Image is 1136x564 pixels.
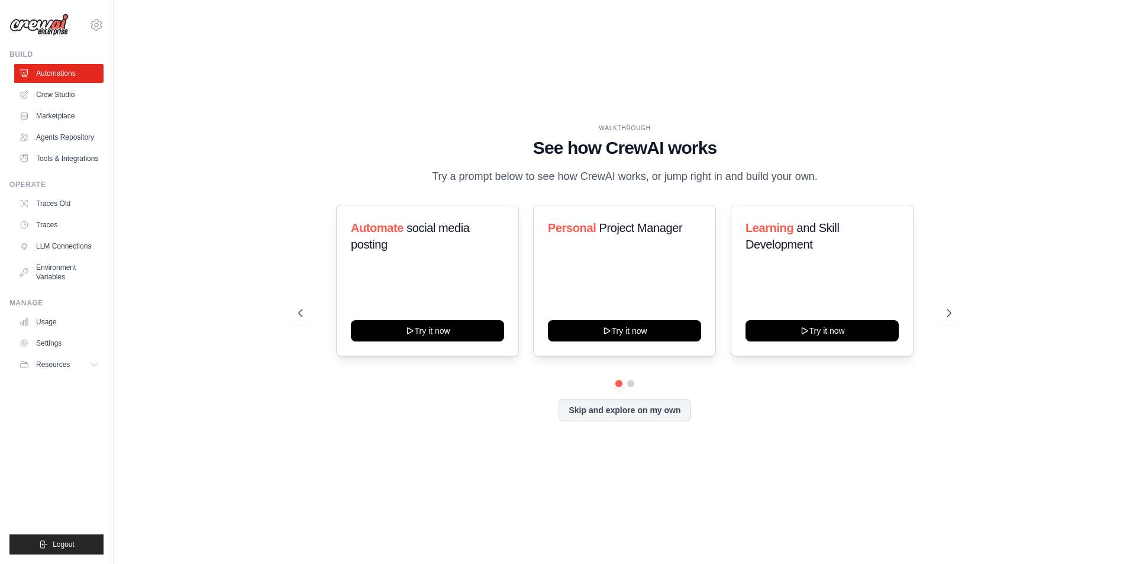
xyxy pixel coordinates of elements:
span: social media posting [351,221,470,251]
img: Logo [9,14,69,36]
a: Agents Repository [14,128,104,147]
a: Automations [14,64,104,83]
span: Learning [745,221,793,234]
button: Logout [9,534,104,555]
a: Usage [14,312,104,331]
div: WALKTHROUGH [298,124,951,133]
a: Settings [14,334,104,353]
a: Environment Variables [14,258,104,286]
button: Skip and explore on my own [559,399,690,421]
span: Automate [351,221,404,234]
p: Try a prompt below to see how CrewAI works, or jump right in and build your own. [426,168,824,185]
a: Crew Studio [14,85,104,104]
a: Tools & Integrations [14,149,104,168]
a: Marketplace [14,107,104,125]
a: Traces [14,215,104,234]
span: Project Manager [599,221,683,234]
div: Operate [9,180,104,189]
a: Traces Old [14,194,104,213]
div: Manage [9,298,104,308]
span: Logout [53,540,75,549]
a: LLM Connections [14,237,104,256]
span: Personal [548,221,596,234]
button: Try it now [745,320,899,341]
h1: See how CrewAI works [298,137,951,159]
button: Resources [14,355,104,374]
span: Resources [36,360,70,369]
div: Build [9,50,104,59]
button: Try it now [548,320,701,341]
button: Try it now [351,320,504,341]
span: and Skill Development [745,221,839,251]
